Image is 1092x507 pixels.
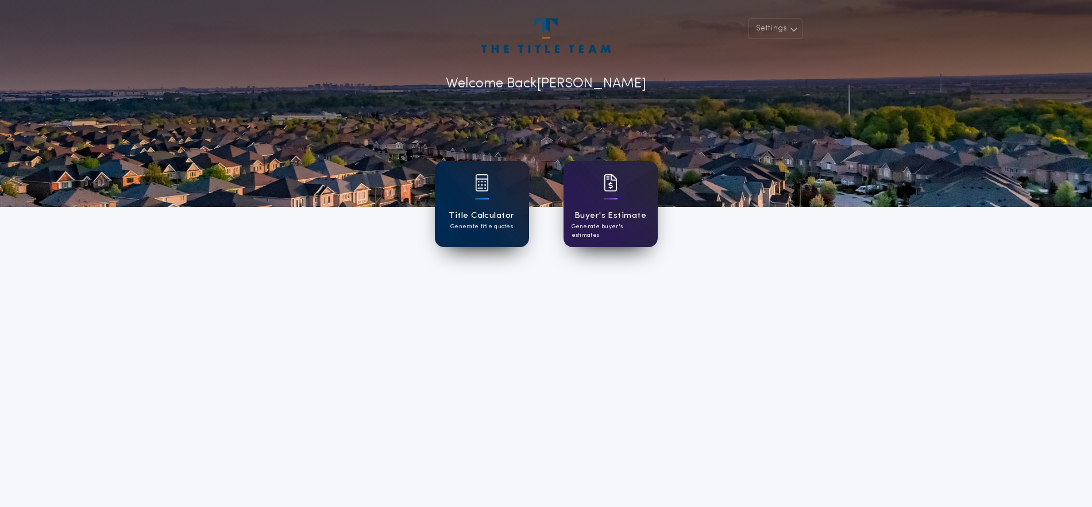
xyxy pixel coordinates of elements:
p: Generate title quotes [450,222,513,231]
a: card iconBuyer's EstimateGenerate buyer's estimates [564,161,658,247]
h1: Title Calculator [449,209,514,222]
p: Generate buyer's estimates [572,222,650,240]
img: account-logo [481,18,610,53]
p: Welcome Back [PERSON_NAME] [446,74,646,94]
img: card icon [475,174,489,191]
h1: Buyer's Estimate [574,209,646,222]
a: card iconTitle CalculatorGenerate title quotes [435,161,529,247]
img: card icon [604,174,618,191]
button: Settings [748,18,802,39]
